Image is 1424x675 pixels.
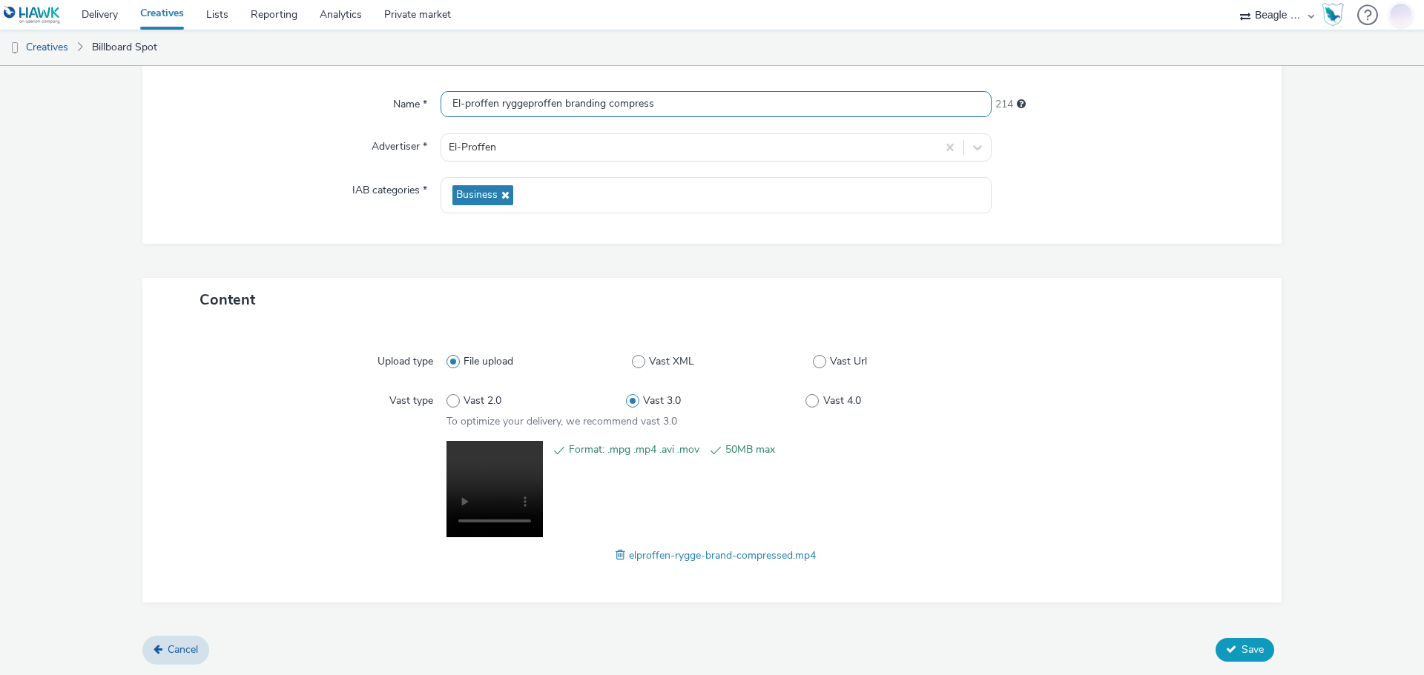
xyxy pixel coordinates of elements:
span: 50MB max [725,441,856,459]
span: Vast XML [649,354,694,369]
img: Hawk Academy [1322,3,1344,27]
span: Business [456,189,498,202]
label: Vast type [383,388,439,408]
span: Save [1242,642,1264,656]
button: Save [1216,638,1274,662]
label: Upload type [372,348,439,369]
label: Advertiser * [366,133,433,154]
span: To optimize your delivery, we recommend vast 3.0 [446,414,677,428]
span: File upload [464,354,513,369]
a: Billboard Spot [85,30,165,65]
img: undefined Logo [4,6,61,24]
span: Vast 3.0 [643,393,681,408]
span: Content [200,290,255,310]
a: Hawk Academy [1322,3,1350,27]
span: Format: .mpg .mp4 .avi .mov [569,441,699,459]
a: Cancel [142,636,209,664]
label: Name * [387,91,433,112]
span: Vast Url [830,354,867,369]
span: Vast 4.0 [823,393,861,408]
img: Jonas Bruzga [1390,1,1412,28]
span: Vast 2.0 [464,393,501,408]
span: elproffen-rygge-brand-compressed.mp4 [629,548,816,562]
div: Maximum 255 characters [1017,97,1026,112]
input: Name [441,91,992,117]
span: Cancel [168,642,198,656]
label: IAB categories * [346,177,433,198]
img: dooh [7,41,22,56]
span: 214 [995,97,1013,112]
